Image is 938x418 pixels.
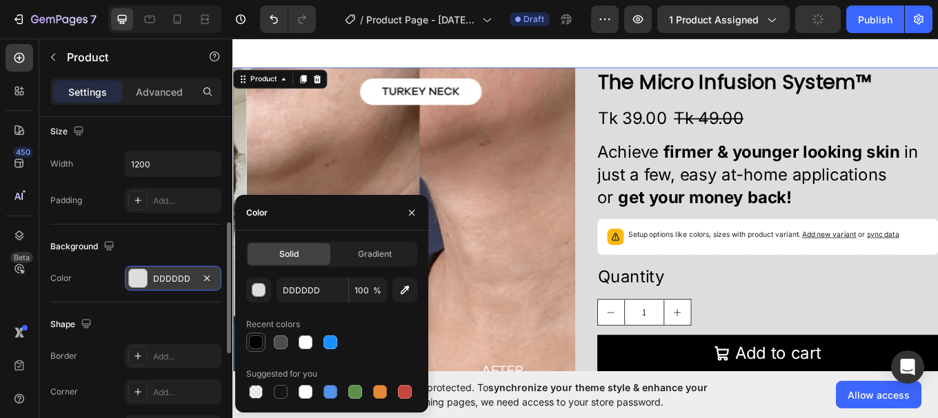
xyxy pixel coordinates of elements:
span: Your page is password protected. To when designing pages, we need access to your store password. [321,380,761,409]
span: Add new variant [668,229,732,239]
div: Open Intercom Messenger [891,351,924,384]
span: sync data [744,229,782,239]
span: Draft [523,13,544,25]
span: 1 product assigned [669,12,759,27]
span: Allow access [848,388,910,402]
span: Gradient [358,248,392,260]
div: Quantity [428,269,828,299]
div: Tk 49.00 [517,83,601,113]
div: Undo/Redo [260,6,316,33]
strong: get your money back! [452,179,656,202]
div: Padding [50,194,82,207]
span: Product Page - [DATE] 19:23:46 [366,12,477,27]
input: Eg: FFFFFF [277,278,348,302]
strong: firmer & younger looking skin [506,125,783,149]
div: Color [50,272,72,284]
div: Add... [153,351,218,363]
span: % [373,284,381,297]
button: increment [506,311,537,340]
div: Tk 39.00 [428,83,511,113]
p: Settings [68,85,107,99]
div: Border [50,350,77,362]
div: Suggested for you [246,368,317,380]
div: Recent colors [246,318,300,331]
p: Setup options like colors, sizes with product variant. [464,227,782,241]
button: 1 product assigned [657,6,790,33]
button: Add to cart [428,352,828,395]
p: 7 [90,11,97,28]
div: Beta [10,252,33,263]
div: DDDDDD [153,273,193,285]
div: Shape [50,315,94,334]
span: synchronize your theme style & enhance your experience [321,382,708,408]
p: Achieve in just a few, easy at-home applications or [428,124,828,205]
div: Color [246,207,268,219]
span: / [360,12,363,27]
div: 450 [13,147,33,158]
button: Publish [846,6,904,33]
button: Allow access [836,381,921,408]
div: Background [50,238,117,256]
div: Add... [153,195,218,207]
p: Product [67,49,184,65]
h2: The Micro Infusion System™ [428,39,828,72]
div: Product [17,46,54,59]
input: quantity [459,311,506,340]
div: Corner [50,386,78,398]
span: or [732,229,782,239]
button: 7 [6,6,103,33]
iframe: Design area [232,35,938,375]
p: Advanced [136,85,183,99]
div: Size [50,123,87,141]
span: Solid [279,248,299,260]
div: Width [50,158,73,170]
button: decrement [428,311,459,340]
div: Publish [858,12,892,27]
input: Auto [126,151,221,176]
div: Add... [153,386,218,399]
div: Add to cart [589,360,690,387]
